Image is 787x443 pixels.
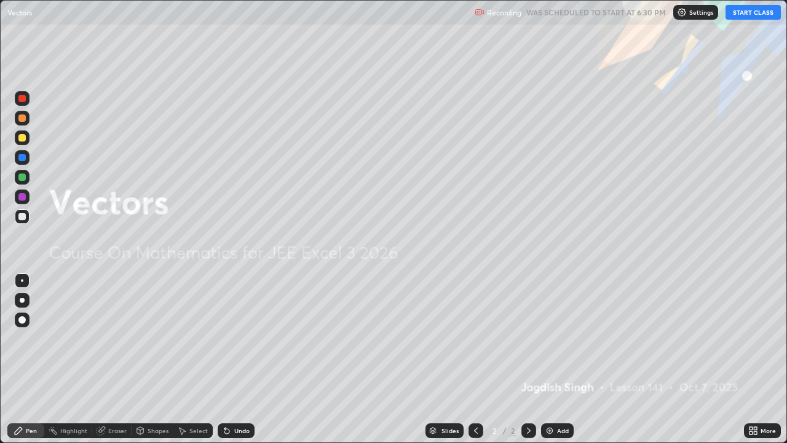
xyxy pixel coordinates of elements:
[545,426,555,436] img: add-slide-button
[488,427,500,434] div: 2
[7,7,32,17] p: Vectors
[689,9,713,15] p: Settings
[234,428,250,434] div: Undo
[148,428,168,434] div: Shapes
[108,428,127,434] div: Eraser
[509,425,516,436] div: 2
[726,5,781,20] button: START CLASS
[441,428,459,434] div: Slides
[475,7,484,17] img: recording.375f2c34.svg
[526,7,666,18] h5: WAS SCHEDULED TO START AT 6:30 PM
[503,427,507,434] div: /
[26,428,37,434] div: Pen
[677,7,687,17] img: class-settings-icons
[557,428,569,434] div: Add
[487,8,521,17] p: Recording
[60,428,87,434] div: Highlight
[189,428,208,434] div: Select
[761,428,776,434] div: More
